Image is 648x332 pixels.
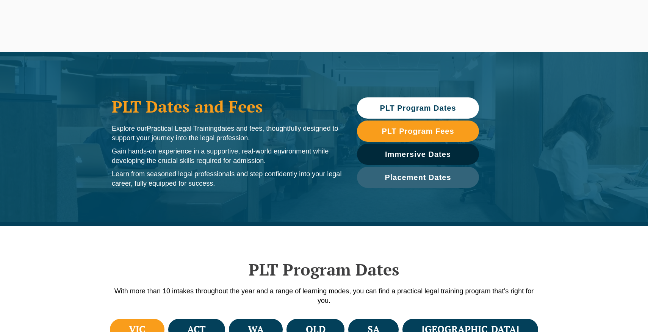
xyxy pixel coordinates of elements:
[380,104,456,112] span: PLT Program Dates
[357,144,479,165] a: Immersive Dates
[357,97,479,119] a: PLT Program Dates
[108,260,540,279] h2: PLT Program Dates
[112,169,342,188] p: Learn from seasoned legal professionals and step confidently into your legal career, fully equipp...
[357,167,479,188] a: Placement Dates
[385,174,451,181] span: Placement Dates
[112,124,342,143] p: Explore our dates and fees, thoughtfully designed to support your journey into the legal profession.
[147,125,218,132] span: Practical Legal Training
[108,287,540,305] p: With more than 10 intakes throughout the year and a range of learning modes, you can find a pract...
[112,97,342,116] h1: PLT Dates and Fees
[357,121,479,142] a: PLT Program Fees
[112,147,342,166] p: Gain hands-on experience in a supportive, real-world environment while developing the crucial ski...
[382,127,454,135] span: PLT Program Fees
[385,150,451,158] span: Immersive Dates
